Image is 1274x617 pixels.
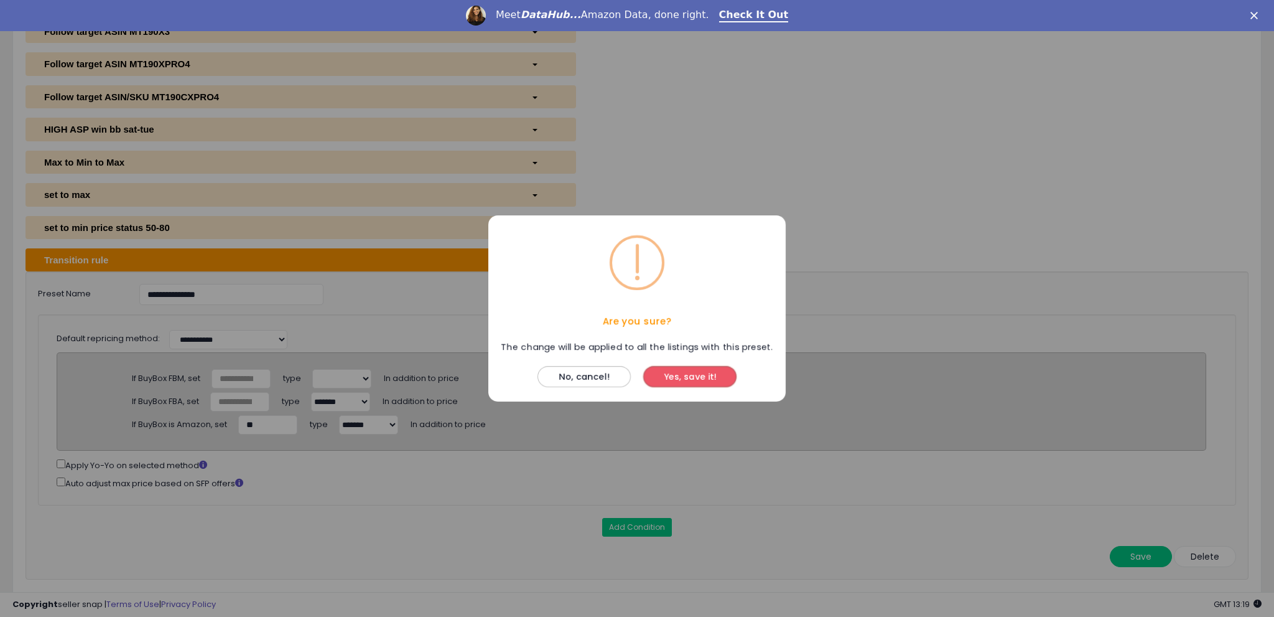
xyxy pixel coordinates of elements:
[495,340,779,354] div: The change will be applied to all the listings with this preset.
[1250,11,1263,19] div: Close
[488,303,786,340] div: Are you sure?
[537,366,631,387] button: No, cancel!
[643,366,737,387] button: Yes, save it!
[466,6,486,26] img: Profile image for Georgie
[521,9,581,21] i: DataHub...
[496,9,709,21] div: Meet Amazon Data, done right.
[719,9,789,22] a: Check It Out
